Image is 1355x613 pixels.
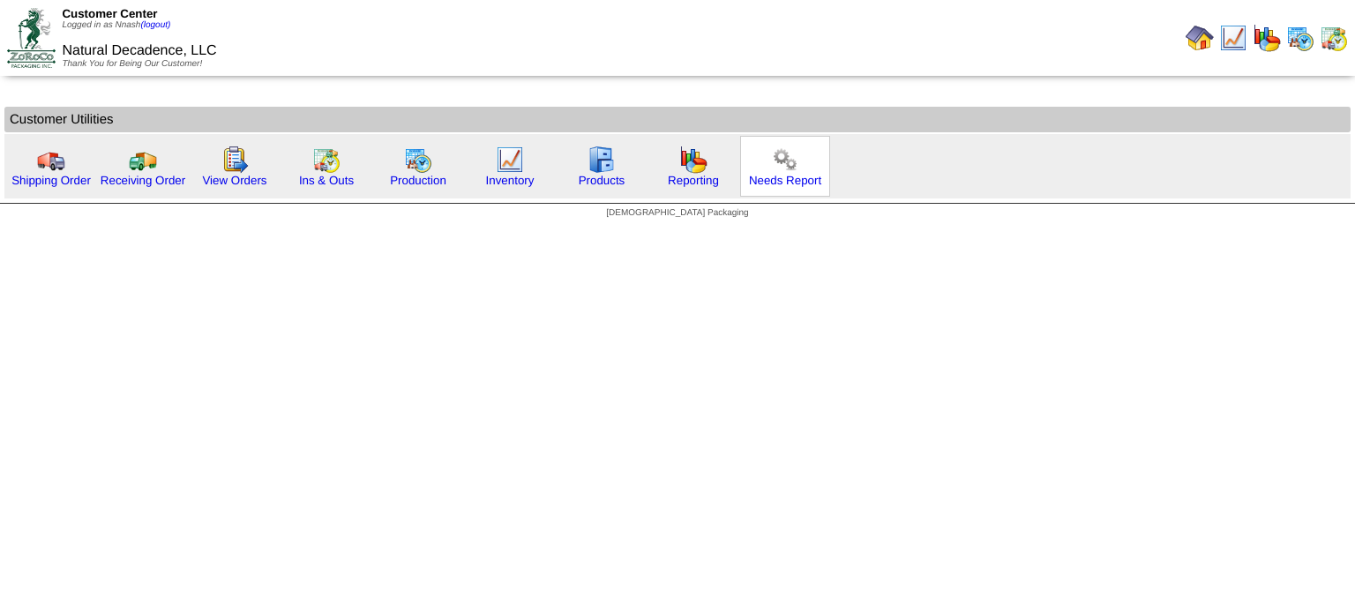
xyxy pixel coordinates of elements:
img: ZoRoCo_Logo(Green%26Foil)%20jpg.webp [7,8,56,67]
img: graph.gif [1253,24,1281,52]
img: calendarprod.gif [404,146,432,174]
img: calendarprod.gif [1286,24,1314,52]
a: Inventory [486,174,535,187]
img: truck.gif [37,146,65,174]
img: calendarinout.gif [1320,24,1348,52]
img: graph.gif [679,146,707,174]
a: Receiving Order [101,174,185,187]
img: line_graph.gif [1219,24,1247,52]
a: Products [579,174,625,187]
img: cabinet.gif [588,146,616,174]
span: Logged in as Nnash [62,20,170,30]
a: Shipping Order [11,174,91,187]
img: truck2.gif [129,146,157,174]
img: workorder.gif [221,146,249,174]
a: View Orders [202,174,266,187]
span: [DEMOGRAPHIC_DATA] Packaging [606,208,748,218]
td: Customer Utilities [4,107,1351,132]
span: Natural Decadence, LLC [62,43,216,58]
a: (logout) [140,20,170,30]
a: Ins & Outs [299,174,354,187]
img: workflow.png [771,146,799,174]
span: Customer Center [62,7,157,20]
img: home.gif [1186,24,1214,52]
a: Needs Report [749,174,821,187]
span: Thank You for Being Our Customer! [62,59,202,69]
a: Production [390,174,446,187]
img: line_graph.gif [496,146,524,174]
img: calendarinout.gif [312,146,341,174]
a: Reporting [668,174,719,187]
